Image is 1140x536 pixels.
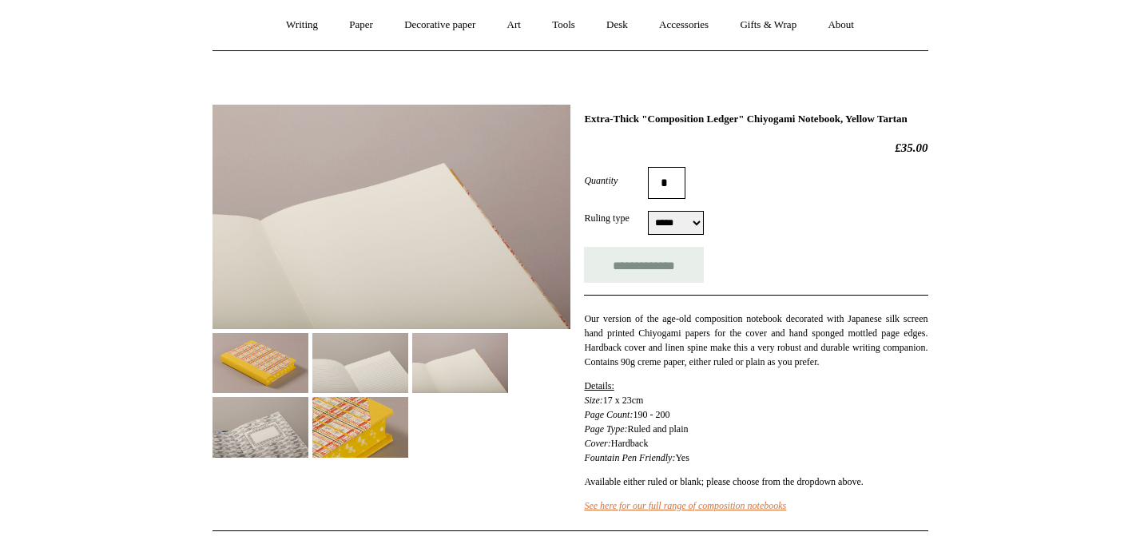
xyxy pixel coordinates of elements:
h1: Extra-Thick "Composition Ledger" Chiyogami Notebook, Yellow Tartan [584,113,927,125]
p: Available either ruled or blank; please choose from the dropdown above. [584,474,927,489]
span: Yes [675,452,689,463]
em: Fountain Pen Friendly: [584,452,675,463]
img: Extra-Thick "Composition Ledger" Chiyogami Notebook, Yellow Tartan [213,397,308,457]
em: Page Count: [584,409,633,420]
a: Paper [335,4,387,46]
img: Extra-Thick "Composition Ledger" Chiyogami Notebook, Yellow Tartan [312,333,408,393]
img: Extra-Thick "Composition Ledger" Chiyogami Notebook, Yellow Tartan [312,397,408,457]
span: Hardback [611,438,649,449]
a: Tools [538,4,590,46]
img: Extra-Thick "Composition Ledger" Chiyogami Notebook, Yellow Tartan [213,333,308,393]
img: Extra-Thick "Composition Ledger" Chiyogami Notebook, Yellow Tartan [412,333,508,393]
em: Page Type: [584,423,627,435]
a: Desk [592,4,642,46]
p: 190 - 200 [584,379,927,465]
em: Size: [584,395,602,406]
h2: £35.00 [584,141,927,155]
span: Details: [584,380,614,391]
label: Quantity [584,173,648,188]
a: Art [493,4,535,46]
label: Ruling type [584,211,648,225]
a: Gifts & Wrap [725,4,811,46]
a: Decorative paper [390,4,490,46]
img: Extra-Thick "Composition Ledger" Chiyogami Notebook, Yellow Tartan [213,105,570,329]
a: Accessories [645,4,723,46]
p: Our version of the age-old composition notebook decorated with Japanese silk screen hand printed ... [584,312,927,369]
a: About [813,4,868,46]
em: Cover: [584,438,610,449]
span: Ruled and plain [628,423,689,435]
a: Writing [272,4,332,46]
span: 17 x 23cm [603,395,644,406]
a: See here for our full range of composition notebooks [584,500,786,511]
